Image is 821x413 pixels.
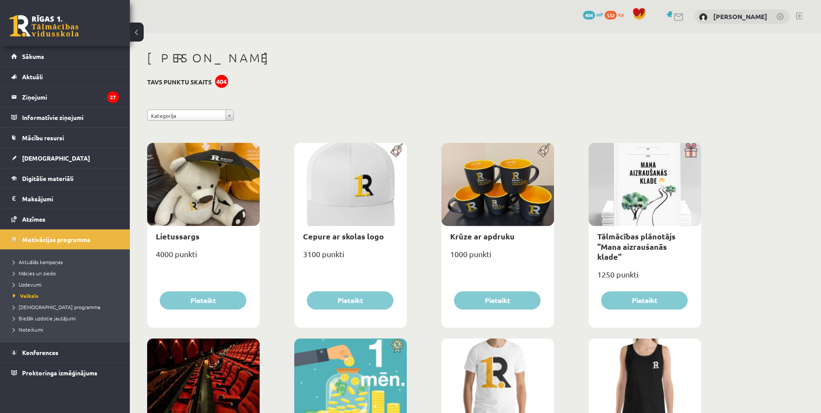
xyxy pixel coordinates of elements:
a: Konferences [11,342,119,362]
span: Digitālie materiāli [22,174,74,182]
a: 404 mP [583,11,603,18]
img: Atlaide [387,339,407,353]
span: [DEMOGRAPHIC_DATA] [22,154,90,162]
span: Uzdevumi [13,281,42,288]
button: Pieteikt [160,291,246,310]
span: Mācību resursi [22,134,64,142]
a: Uzdevumi [13,281,121,288]
a: Digitālie materiāli [11,168,119,188]
a: Aktuāli [11,67,119,87]
span: Veikals [13,292,39,299]
button: Pieteikt [307,291,393,310]
a: Proktoringa izmēģinājums [11,363,119,383]
span: Proktoringa izmēģinājums [22,369,97,377]
span: 532 [605,11,617,19]
a: [DEMOGRAPHIC_DATA] [11,148,119,168]
img: Populāra prece [534,143,554,158]
span: mP [596,11,603,18]
div: 3100 punkti [294,247,407,268]
legend: Ziņojumi [22,87,119,107]
a: Ziņojumi27 [11,87,119,107]
a: 532 xp [605,11,628,18]
div: 404 [215,75,228,88]
div: 1000 punkti [441,247,554,268]
a: Mācību resursi [11,128,119,148]
a: Krūze ar apdruku [450,231,515,241]
legend: Maksājumi [22,189,119,209]
span: Motivācijas programma [22,236,90,243]
span: Aktuālās kampaņas [13,258,63,265]
span: Sākums [22,52,44,60]
a: Lietussargs [156,231,200,241]
h3: Tavs punktu skaits [147,78,212,86]
a: Atzīmes [11,209,119,229]
img: Populāra prece [387,143,407,158]
a: Cepure ar skolas logo [303,231,384,241]
a: Biežāk uzdotie jautājumi [13,314,121,322]
a: Noteikumi [13,326,121,333]
a: Informatīvie ziņojumi [11,107,119,127]
span: Kategorija [151,110,222,121]
a: Kategorija [147,110,234,121]
span: Noteikumi [13,326,43,333]
a: Veikals [13,292,121,300]
div: 4000 punkti [147,247,260,268]
span: [DEMOGRAPHIC_DATA] programma [13,303,100,310]
legend: Informatīvie ziņojumi [22,107,119,127]
button: Pieteikt [601,291,688,310]
button: Pieteikt [454,291,541,310]
span: Atzīmes [22,215,45,223]
a: Motivācijas programma [11,229,119,249]
div: 1250 punkti [589,267,701,289]
a: [DEMOGRAPHIC_DATA] programma [13,303,121,311]
a: [PERSON_NAME] [713,12,767,21]
a: Mācies un ziedo [13,269,121,277]
a: Maksājumi [11,189,119,209]
span: Biežāk uzdotie jautājumi [13,315,76,322]
span: Aktuāli [22,73,43,81]
i: 27 [107,91,119,103]
a: Aktuālās kampaņas [13,258,121,266]
span: Konferences [22,348,58,356]
span: 404 [583,11,595,19]
img: Dāvana ar pārsteigumu [682,143,701,158]
span: Mācies un ziedo [13,270,56,277]
a: Sākums [11,46,119,66]
img: Gabriela Gusāre [699,13,708,22]
h1: [PERSON_NAME] [147,51,701,65]
a: Tālmācības plānotājs "Mana aizraušanās klade" [597,231,676,261]
span: xp [618,11,624,18]
a: Rīgas 1. Tālmācības vidusskola [10,15,79,37]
